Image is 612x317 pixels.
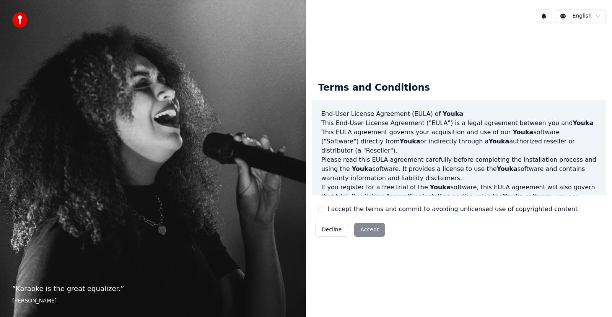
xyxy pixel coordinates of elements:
button: Decline [315,223,348,237]
img: youka [12,12,28,28]
div: Terms and Conditions [312,76,436,100]
footer: [PERSON_NAME] [12,297,294,305]
span: Youka [497,165,518,172]
span: Youka [400,138,420,145]
h3: End-User License Agreement (EULA) of [321,109,597,119]
p: “ Karaoke is the great equalizer. ” [12,283,294,294]
span: Youka [443,110,463,117]
p: Please read this EULA agreement carefully before completing the installation process and using th... [321,155,597,183]
span: Youka [573,119,593,127]
p: If you register for a free trial of the software, this EULA agreement will also govern that trial... [321,183,597,219]
p: This End-User License Agreement ("EULA") is a legal agreement between you and [321,119,597,128]
span: Youka [430,184,451,191]
span: Youka [488,138,509,145]
span: Youka [513,128,533,136]
p: This EULA agreement governs your acquisition and use of our software ("Software") directly from o... [321,128,597,155]
span: Youka [503,193,524,200]
span: Youka [352,165,373,172]
label: I accept the terms and commit to avoiding unlicensed use of copyrighted content [327,205,578,214]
